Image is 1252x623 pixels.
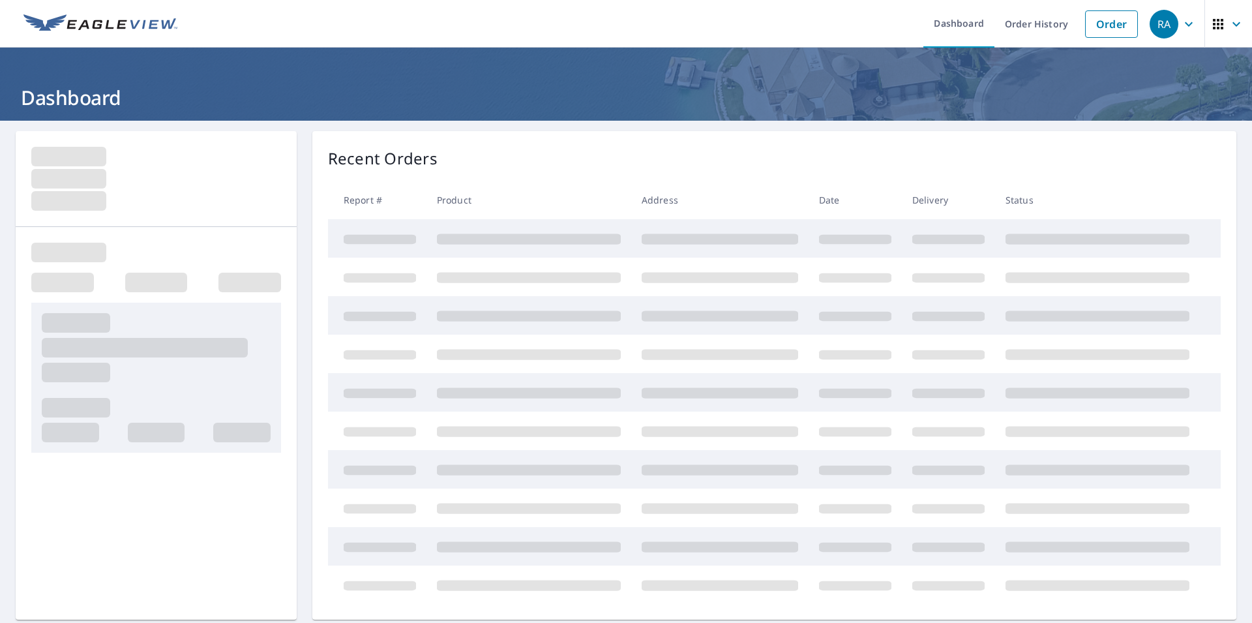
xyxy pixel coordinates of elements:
th: Address [631,181,809,219]
th: Report # [328,181,426,219]
th: Product [426,181,631,219]
h1: Dashboard [16,84,1236,111]
img: EV Logo [23,14,177,34]
th: Status [995,181,1200,219]
th: Delivery [902,181,995,219]
a: Order [1085,10,1138,38]
div: RA [1150,10,1178,38]
p: Recent Orders [328,147,438,170]
th: Date [809,181,902,219]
